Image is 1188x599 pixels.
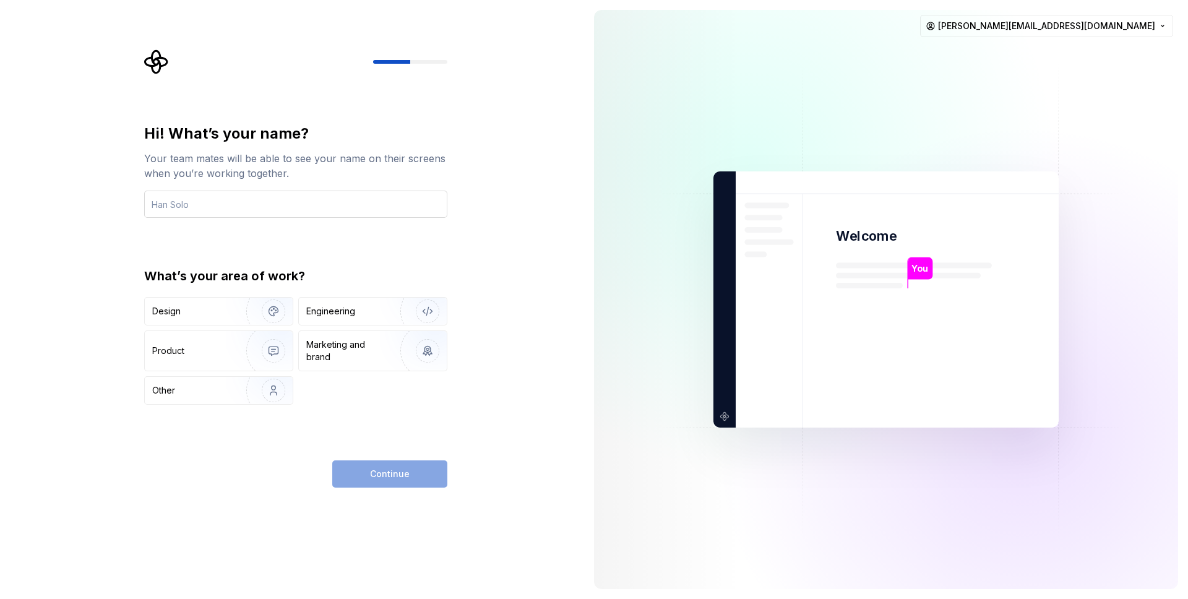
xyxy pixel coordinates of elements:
[144,151,447,181] div: Your team mates will be able to see your name on their screens when you’re working together.
[152,384,175,397] div: Other
[938,20,1155,32] span: [PERSON_NAME][EMAIL_ADDRESS][DOMAIN_NAME]
[836,227,897,245] p: Welcome
[144,50,169,74] svg: Supernova Logo
[144,124,447,144] div: Hi! What’s your name?
[144,267,447,285] div: What’s your area of work?
[144,191,447,218] input: Han Solo
[920,15,1173,37] button: [PERSON_NAME][EMAIL_ADDRESS][DOMAIN_NAME]
[152,345,184,357] div: Product
[306,305,355,317] div: Engineering
[911,262,928,275] p: You
[306,338,390,363] div: Marketing and brand
[152,305,181,317] div: Design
